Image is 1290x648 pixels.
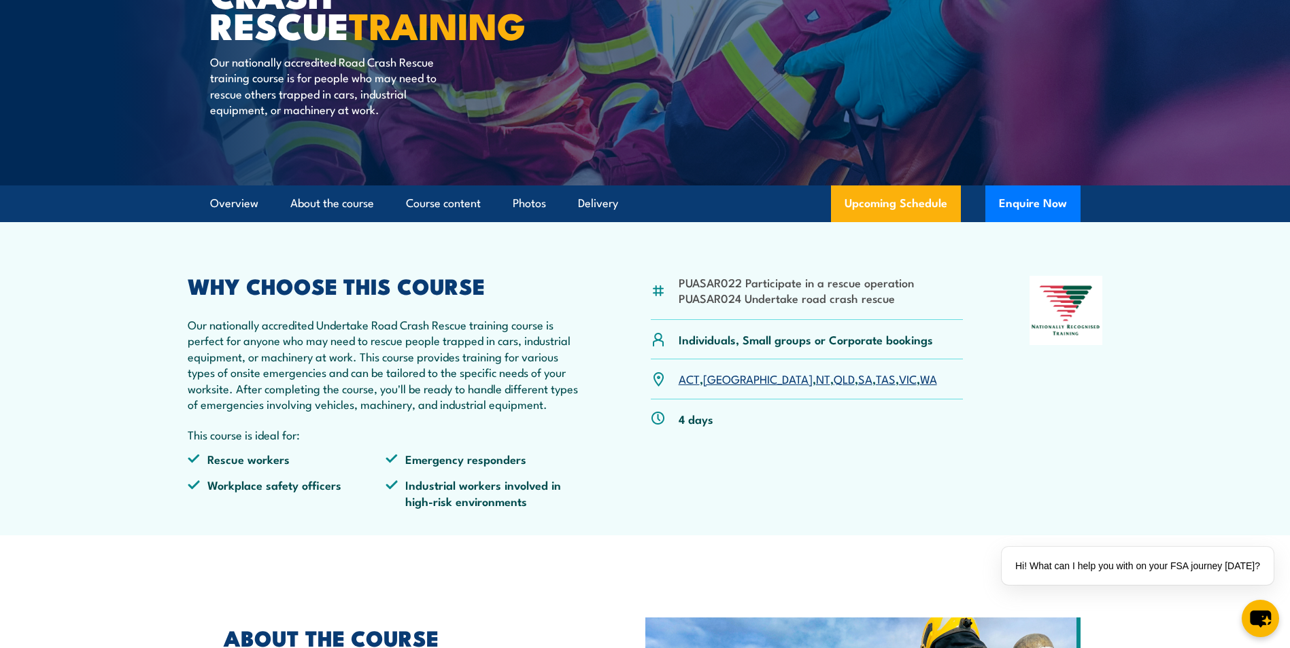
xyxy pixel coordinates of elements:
[679,290,914,306] li: PUASAR024 Undertake road crash rescue
[1030,276,1103,345] img: Nationally Recognised Training logo.
[188,451,386,467] li: Rescue workers
[679,371,937,386] p: , , , , , , ,
[290,185,374,221] a: About the course
[1002,547,1274,585] div: Hi! What can I help you with on your FSA journey [DATE]?
[188,317,585,412] p: Our nationally accredited Undertake Road Crash Rescue training course is perfect for anyone who m...
[834,370,855,386] a: QLD
[876,370,896,386] a: TAS
[578,185,618,221] a: Delivery
[188,477,386,509] li: Workplace safety officers
[679,411,713,427] p: 4 days
[703,370,813,386] a: [GEOGRAPHIC_DATA]
[920,370,937,386] a: WA
[224,628,583,647] h2: ABOUT THE COURSE
[188,427,585,442] p: This course is ideal for:
[985,185,1081,222] button: Enquire Now
[679,370,700,386] a: ACT
[406,185,481,221] a: Course content
[386,477,584,509] li: Industrial workers involved in high-risk environments
[899,370,917,386] a: VIC
[1242,600,1279,637] button: chat-button
[679,274,914,290] li: PUASAR022 Participate in a rescue operation
[386,451,584,467] li: Emergency responders
[816,370,830,386] a: NT
[831,185,961,222] a: Upcoming Schedule
[858,370,872,386] a: SA
[188,276,585,295] h2: WHY CHOOSE THIS COURSE
[513,185,546,221] a: Photos
[210,185,258,221] a: Overview
[679,331,933,347] p: Individuals, Small groups or Corporate bookings
[210,54,458,118] p: Our nationally accredited Road Crash Rescue training course is for people who may need to rescue ...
